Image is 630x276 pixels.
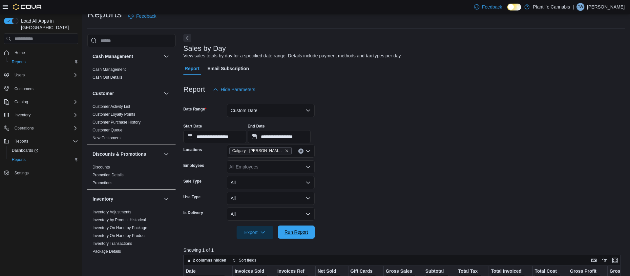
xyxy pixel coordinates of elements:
[183,163,204,168] label: Employees
[229,147,292,154] span: Calgary - Shepard Regional
[239,258,256,263] span: Sort fields
[183,124,202,129] label: Start Date
[93,241,132,246] a: Inventory Transactions
[93,75,122,80] a: Cash Out Details
[14,50,25,55] span: Home
[472,0,505,13] a: Feedback
[1,70,81,80] button: Users
[1,84,81,93] button: Customers
[1,110,81,120] button: Inventory
[93,196,113,202] h3: Inventory
[93,151,146,157] h3: Discounts & Promotions
[12,124,36,132] button: Operations
[162,89,170,97] button: Customer
[12,71,78,79] span: Users
[12,111,33,119] button: Inventory
[93,120,141,125] a: Customer Purchase History
[577,3,583,11] span: JW
[87,8,122,21] h1: Reports
[184,256,229,264] button: 2 columns hidden
[93,249,121,254] a: Package Details
[93,181,113,185] a: Promotions
[573,3,574,11] p: |
[93,209,131,215] span: Inventory Adjustments
[350,268,376,275] div: Gift Cards
[386,268,416,275] div: Gross Sales
[587,3,625,11] p: [PERSON_NAME]
[207,62,249,75] span: Email Subscription
[248,124,265,129] label: End Date
[285,149,289,153] button: Remove Calgary - Shepard Regional from selection in this group
[7,155,81,164] button: Reports
[186,268,225,275] div: Date
[93,165,110,169] a: Discounts
[93,233,145,238] a: Inventory On Hand by Product
[9,156,28,164] a: Reports
[232,148,283,154] span: Calgary - [PERSON_NAME] Regional
[4,45,78,195] nav: Complex example
[93,90,114,97] h3: Customer
[12,98,31,106] button: Catalog
[93,53,133,60] h3: Cash Management
[284,229,308,235] span: Run Report
[183,147,202,152] label: Locations
[7,146,81,155] a: Dashboards
[227,176,315,189] button: All
[317,268,341,275] div: Net Sold
[93,67,126,72] span: Cash Management
[183,107,207,112] label: Date Range
[227,104,315,117] button: Custom Date
[237,226,273,239] button: Export
[600,256,608,264] button: Display options
[93,172,124,178] span: Promotion Details
[305,148,311,154] button: Open list of options
[12,169,78,177] span: Settings
[93,112,135,117] a: Customer Loyalty Points
[93,104,130,109] a: Customer Activity List
[14,86,33,91] span: Customers
[221,86,255,93] span: Hide Parameters
[12,85,36,93] a: Customers
[12,71,27,79] button: Users
[193,258,226,263] span: 2 columns hidden
[183,86,205,93] h3: Report
[507,4,521,10] input: Dark Mode
[183,210,203,215] label: Is Delivery
[590,256,598,264] button: Keyboard shortcuts
[1,97,81,107] button: Catalog
[136,13,156,19] span: Feedback
[9,58,28,66] a: Reports
[458,268,481,275] div: Total Tax
[18,18,78,31] span: Load All Apps in [GEOGRAPHIC_DATA]
[12,137,78,145] span: Reports
[12,111,78,119] span: Inventory
[126,10,159,23] a: Feedback
[93,151,161,157] button: Discounts & Promotions
[535,268,560,275] div: Total Cost
[9,156,78,164] span: Reports
[87,103,176,145] div: Customer
[227,192,315,205] button: All
[12,148,38,153] span: Dashboards
[183,179,201,184] label: Sale Type
[185,62,199,75] span: Report
[162,150,170,158] button: Discounts & Promotions
[14,112,31,118] span: Inventory
[93,196,161,202] button: Inventory
[248,130,311,143] input: Press the down key to open a popover containing a calendar.
[241,226,269,239] span: Export
[93,225,147,230] span: Inventory On Hand by Package
[93,135,120,141] span: New Customers
[235,268,268,275] div: Invoices Sold
[570,268,600,275] div: Gross Profit
[278,226,315,239] button: Run Report
[491,268,525,275] div: Total Invoiced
